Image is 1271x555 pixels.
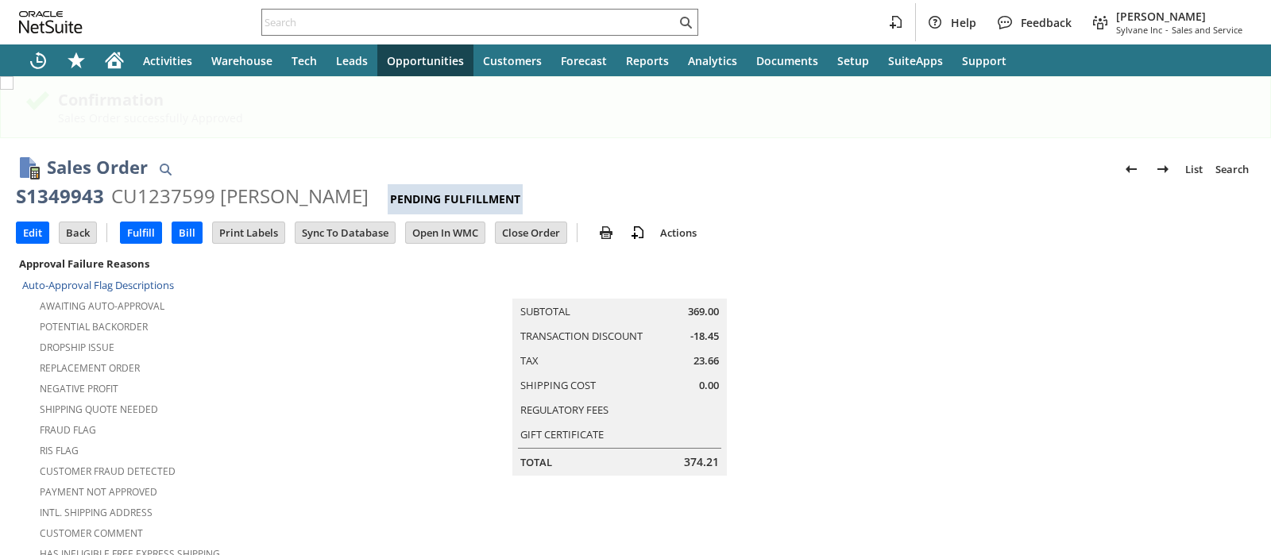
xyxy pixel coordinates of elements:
div: CU1237599 [PERSON_NAME] [111,183,369,209]
a: List [1179,156,1209,182]
div: Approval Failure Reasons [16,253,423,274]
span: Customers [483,53,542,68]
a: Auto-Approval Flag Descriptions [22,278,174,292]
a: Forecast [551,44,616,76]
span: Analytics [688,53,737,68]
div: Confirmation [58,89,1246,110]
input: Print Labels [213,222,284,243]
a: Gift Certificate [520,427,604,441]
span: - [1165,24,1169,36]
svg: logo [19,11,83,33]
a: Potential Backorder [40,320,148,333]
a: Fraud Flag [40,423,96,437]
span: SuiteApps [888,53,943,68]
span: 374.21 [684,454,719,470]
input: Back [60,222,96,243]
input: Search [262,13,676,32]
a: Search [1209,156,1255,182]
div: S1349943 [16,183,104,209]
a: Warehouse [202,44,282,76]
a: Customer Comment [40,526,143,540]
a: Recent Records [19,44,57,76]
span: Tech [292,53,317,68]
span: Help [951,15,976,30]
span: Warehouse [211,53,272,68]
a: Activities [133,44,202,76]
svg: Recent Records [29,51,48,70]
img: print.svg [597,223,616,242]
caption: Summary [512,273,727,299]
input: Edit [17,222,48,243]
div: Pending Fulfillment [388,184,523,214]
span: Activities [143,53,192,68]
span: Leads [336,53,368,68]
img: Quick Find [156,160,175,179]
span: Setup [837,53,869,68]
svg: Shortcuts [67,51,86,70]
span: 23.66 [693,353,719,368]
a: Setup [828,44,879,76]
a: Negative Profit [40,382,118,395]
span: Feedback [1021,15,1072,30]
a: Customers [473,44,551,76]
svg: Home [105,51,124,70]
input: Close Order [496,222,566,243]
div: Sales Order successfully Approved [58,110,1246,125]
span: Forecast [561,53,607,68]
a: Dropship Issue [40,341,114,354]
a: Total [520,455,552,469]
a: Actions [654,225,703,240]
img: Next [1153,160,1172,179]
a: Shipping Quote Needed [40,403,158,416]
a: Replacement Order [40,361,140,375]
a: Subtotal [520,304,570,318]
a: Intl. Shipping Address [40,506,153,519]
a: Opportunities [377,44,473,76]
span: [PERSON_NAME] [1116,9,1242,24]
a: Analytics [678,44,747,76]
span: Opportunities [387,53,464,68]
input: Open In WMC [406,222,485,243]
a: Support [952,44,1016,76]
a: SuiteApps [879,44,952,76]
a: RIS flag [40,444,79,457]
span: 369.00 [688,304,719,319]
input: Fulfill [121,222,161,243]
span: Reports [626,53,669,68]
span: -18.45 [690,329,719,344]
a: Regulatory Fees [520,403,608,417]
span: Sales and Service [1172,24,1242,36]
a: Reports [616,44,678,76]
span: 0.00 [699,378,719,393]
input: Sync To Database [296,222,395,243]
a: Transaction Discount [520,329,643,343]
span: Sylvane Inc [1116,24,1162,36]
span: Support [962,53,1006,68]
a: Shipping Cost [520,378,596,392]
h1: Sales Order [47,154,148,180]
a: Customer Fraud Detected [40,464,176,478]
a: Leads [326,44,377,76]
img: add-record.svg [628,223,647,242]
a: Tech [282,44,326,76]
input: Bill [172,222,202,243]
a: Documents [747,44,828,76]
img: Previous [1122,160,1141,179]
a: Payment not approved [40,485,157,499]
span: Documents [756,53,818,68]
a: Home [95,44,133,76]
a: Tax [520,353,539,368]
svg: Search [676,13,695,32]
div: Shortcuts [57,44,95,76]
a: Awaiting Auto-Approval [40,299,164,313]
